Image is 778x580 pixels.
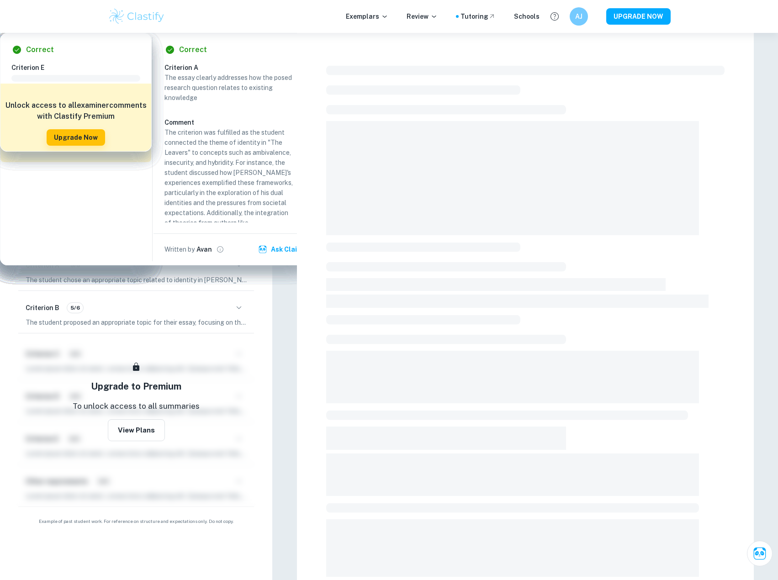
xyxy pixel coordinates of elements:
h6: Criterion B [26,303,59,313]
h6: Comment [164,117,293,127]
p: The essay clearly addresses how the posed research question relates to existing knowledge [164,73,293,103]
p: To unlock access to all summaries [73,401,200,412]
h6: Avan [196,244,212,254]
img: clai.svg [258,245,267,254]
h6: Criterion E [11,63,148,73]
button: Ask Clai [256,241,301,258]
p: The student chose an appropriate topic related to identity in [PERSON_NAME] novel "The Leavers", ... [26,275,247,285]
img: Clastify logo [108,7,166,26]
button: Help and Feedback [547,9,562,24]
h6: Correct [26,44,54,55]
h5: Upgrade to Premium [91,380,181,393]
p: Written by [164,244,195,254]
button: AJ [570,7,588,26]
span: Example of past student work. For reference on structure and expectations only. Do not copy. [11,518,261,525]
button: View full profile [214,243,227,256]
button: View Plans [108,419,165,441]
h6: Unlock access to all examiner comments with Clastify Premium [5,100,147,122]
button: Ask Clai [747,541,773,566]
a: Schools [514,11,540,21]
h6: Correct [179,44,207,55]
p: The criterion was fulfilled as the student connected the theme of identity in "The Leavers" to co... [164,127,293,278]
p: Review [407,11,438,21]
span: 5/6 [67,304,83,312]
p: The student proposed an appropriate topic for their essay, focusing on the theme of identity thro... [26,317,247,327]
h6: Criterion A [164,63,301,73]
button: UPGRADE NOW [606,8,671,25]
p: Exemplars [346,11,388,21]
a: Tutoring [460,11,496,21]
h6: AJ [573,11,584,21]
button: Upgrade Now [47,129,105,146]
